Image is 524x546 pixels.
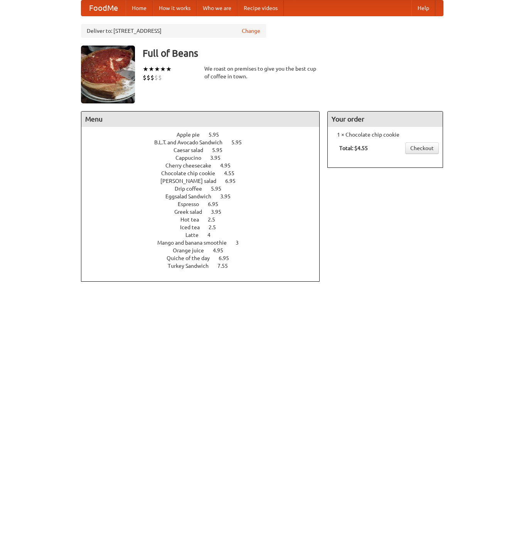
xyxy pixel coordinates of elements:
[157,240,253,246] a: Mango and banana smoothie 3
[150,73,154,82] li: $
[405,142,439,154] a: Checkout
[209,132,227,138] span: 5.95
[161,170,223,176] span: Chocolate chip cookie
[332,131,439,139] li: 1 × Chocolate chip cookie
[220,193,238,199] span: 3.95
[180,224,230,230] a: Iced tea 2.5
[166,65,172,73] li: ★
[180,216,229,223] a: Hot tea 2.5
[220,162,238,169] span: 4.95
[204,65,320,80] div: We roast on premises to give you the best cup of coffee in town.
[165,193,219,199] span: Eggsalad Sandwich
[167,255,243,261] a: Quiche of the day 6.95
[143,73,147,82] li: $
[236,240,246,246] span: 3
[213,247,231,254] span: 4.95
[160,65,166,73] li: ★
[157,240,234,246] span: Mango and banana smoothie
[208,216,223,223] span: 2.5
[175,155,209,161] span: Cappucino
[81,0,126,16] a: FoodMe
[165,162,245,169] a: Cherry cheesecake 4.95
[180,216,207,223] span: Hot tea
[173,247,238,254] a: Orange juice 4.95
[180,224,207,230] span: Iced tea
[165,193,245,199] a: Eggsalad Sandwich 3.95
[167,255,217,261] span: Quiche of the day
[143,46,443,61] h3: Full of Beans
[165,162,219,169] span: Cherry cheesecake
[154,139,230,145] span: B.L.T. and Avocado Sandwich
[178,201,207,207] span: Espresso
[177,132,233,138] a: Apple pie 5.95
[224,170,242,176] span: 4.55
[238,0,284,16] a: Recipe videos
[210,155,228,161] span: 3.95
[185,232,225,238] a: Latte 4
[153,0,197,16] a: How it works
[208,201,226,207] span: 6.95
[175,155,235,161] a: Cappucino 3.95
[126,0,153,16] a: Home
[148,65,154,73] li: ★
[185,232,206,238] span: Latte
[173,247,212,254] span: Orange juice
[212,147,230,153] span: 5.95
[211,186,229,192] span: 5.95
[160,178,250,184] a: [PERSON_NAME] salad 6.95
[161,170,249,176] a: Chocolate chip cookie 4.55
[158,73,162,82] li: $
[209,224,224,230] span: 2.5
[174,209,210,215] span: Greek salad
[81,24,266,38] div: Deliver to: [STREET_ADDRESS]
[339,145,368,151] b: Total: $4.55
[168,263,242,269] a: Turkey Sandwich 7.55
[197,0,238,16] a: Who we are
[175,186,210,192] span: Drip coffee
[177,132,207,138] span: Apple pie
[178,201,233,207] a: Espresso 6.95
[154,73,158,82] li: $
[207,232,218,238] span: 4
[231,139,249,145] span: 5.95
[411,0,435,16] a: Help
[174,209,236,215] a: Greek salad 3.95
[160,178,224,184] span: [PERSON_NAME] salad
[211,209,229,215] span: 3.95
[217,263,236,269] span: 7.55
[174,147,237,153] a: Caesar salad 5.95
[174,147,211,153] span: Caesar salad
[143,65,148,73] li: ★
[154,139,256,145] a: B.L.T. and Avocado Sandwich 5.95
[225,178,243,184] span: 6.95
[81,112,320,127] h4: Menu
[328,112,443,127] h4: Your order
[154,65,160,73] li: ★
[147,73,150,82] li: $
[219,255,237,261] span: 6.95
[81,46,135,103] img: angular.jpg
[168,263,216,269] span: Turkey Sandwich
[175,186,236,192] a: Drip coffee 5.95
[242,27,260,35] a: Change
